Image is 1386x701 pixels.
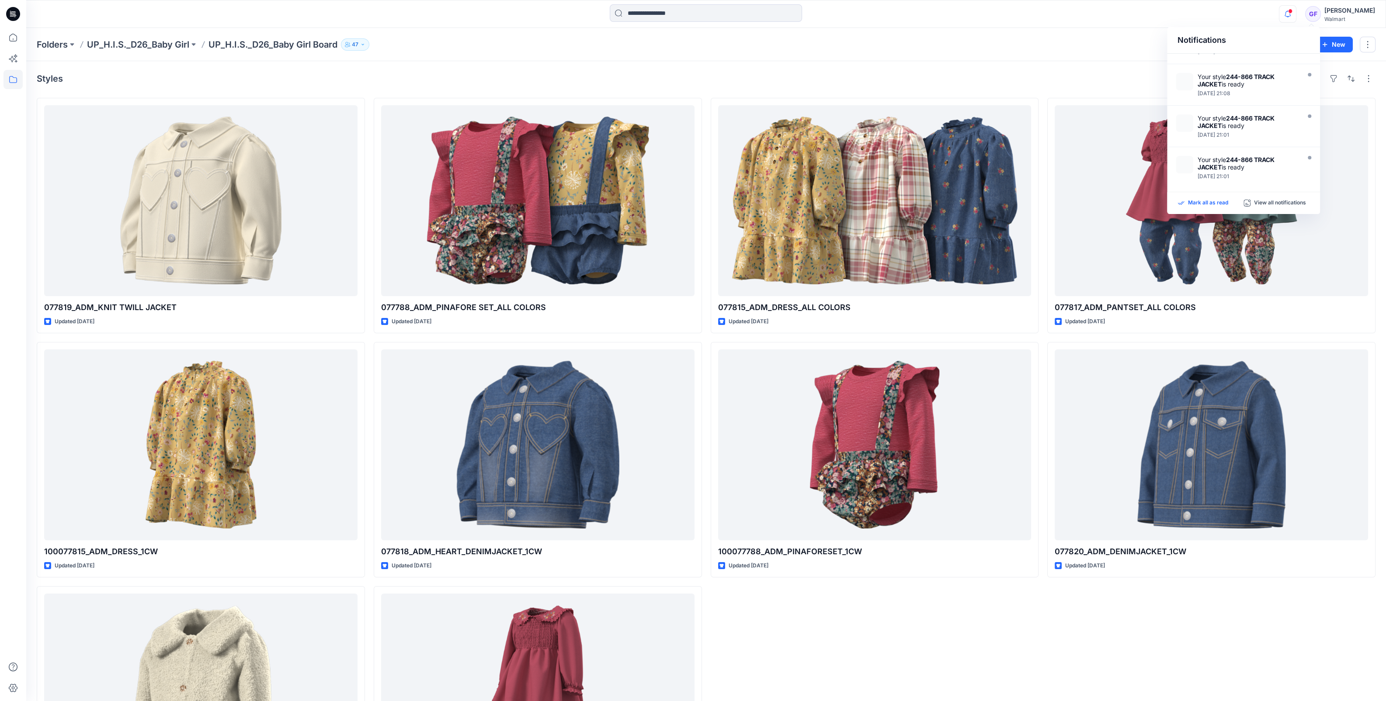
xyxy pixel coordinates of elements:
[1305,6,1321,22] div: GF
[44,349,358,540] a: 100077815_ADM_DRESS_1CW
[1198,114,1298,129] div: Your style is ready
[1198,90,1298,97] div: Friday, September 19, 2025 21:08
[1055,301,1368,314] p: 077817_ADM_PANTSET_ALL COLORS
[718,349,1032,540] a: 100077788_ADM_PINAFORESET_1CW
[352,40,358,49] p: 47
[718,105,1032,296] a: 077815_ADM_DRESS_ALL COLORS
[1055,546,1368,558] p: 077820_ADM_DENIMJACKET_1CW
[208,38,337,51] p: UP_H.I.S._D26_Baby Girl Board
[44,301,358,314] p: 077819_ADM_KNIT TWILL JACKET
[1176,114,1193,132] img: 244-866 TRACK JACKET
[1176,73,1193,90] img: 244-866 TRACK JACKET
[729,561,768,570] p: Updated [DATE]
[341,38,369,51] button: 47
[87,38,189,51] a: UP_H.I.S._D26_Baby Girl
[1254,199,1306,207] p: View all notifications
[1198,156,1275,171] strong: 244-866 TRACK JACKET
[1198,173,1298,180] div: Friday, September 19, 2025 21:01
[1055,349,1368,540] a: 077820_ADM_DENIMJACKET_1CW
[1176,156,1193,173] img: 244-866 TRACK JACKET
[392,317,431,326] p: Updated [DATE]
[1324,16,1375,22] div: Walmart
[55,317,94,326] p: Updated [DATE]
[1324,5,1375,16] div: [PERSON_NAME]
[729,317,768,326] p: Updated [DATE]
[1198,156,1298,171] div: Your style is ready
[1314,37,1353,52] button: New
[1198,132,1298,138] div: Friday, September 19, 2025 21:01
[37,73,63,84] h4: Styles
[1188,199,1228,207] p: Mark all as read
[1065,317,1105,326] p: Updated [DATE]
[1167,27,1320,54] div: Notifications
[1198,73,1275,88] strong: 244-866 TRACK JACKET
[1065,561,1105,570] p: Updated [DATE]
[1198,114,1275,129] strong: 244-866 TRACK JACKET
[381,105,695,296] a: 077788_ADM_PINAFORE SET_ALL COLORS
[718,546,1032,558] p: 100077788_ADM_PINAFORESET_1CW
[37,38,68,51] a: Folders
[392,561,431,570] p: Updated [DATE]
[44,105,358,296] a: 077819_ADM_KNIT TWILL JACKET
[1198,73,1298,88] div: Your style is ready
[381,546,695,558] p: 077818_ADM_HEART_DENIMJACKET_1CW
[55,561,94,570] p: Updated [DATE]
[381,301,695,314] p: 077788_ADM_PINAFORE SET_ALL COLORS
[44,546,358,558] p: 100077815_ADM_DRESS_1CW
[1055,105,1368,296] a: 077817_ADM_PANTSET_ALL COLORS
[381,349,695,540] a: 077818_ADM_HEART_DENIMJACKET_1CW
[718,301,1032,314] p: 077815_ADM_DRESS_ALL COLORS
